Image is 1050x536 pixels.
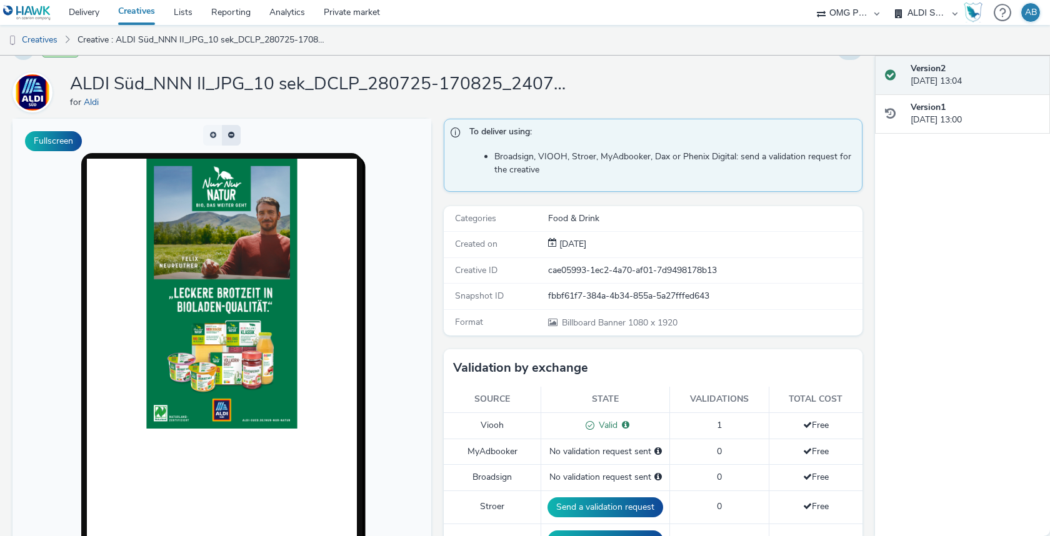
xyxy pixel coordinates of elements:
[654,445,662,458] div: Please select a deal below and click on Send to send a validation request to MyAdbooker.
[71,25,334,55] a: Creative : ALDI Süd_NNN II_JPG_10 sek_DCLP_280725-170825_240725#MUNC
[911,101,946,113] strong: Version 1
[562,317,628,329] span: Billboard Banner
[494,151,856,176] li: Broadsign, VIOOH, Stroer, MyAdbooker, Dax or Phenix Digital: send a validation request for the cr...
[444,412,541,439] td: Viooh
[3,5,51,21] img: undefined Logo
[25,131,82,151] button: Fullscreen
[134,40,285,310] img: Advertisement preview
[548,290,861,302] div: fbbf61f7-384a-4b34-855a-5a27fffed643
[911,101,1040,127] div: [DATE] 13:00
[70,96,84,108] span: for
[717,471,722,483] span: 0
[14,72,51,113] img: Aldi
[1025,3,1037,22] div: AB
[911,62,946,74] strong: Version 2
[444,490,541,524] td: Stroer
[717,500,722,512] span: 0
[803,471,829,483] span: Free
[911,62,1040,88] div: [DATE] 13:04
[453,359,588,377] h3: Validation by exchange
[717,419,722,431] span: 1
[557,238,586,250] span: [DATE]
[541,387,670,412] th: State
[964,2,987,22] a: Hawk Academy
[455,290,504,302] span: Snapshot ID
[12,86,57,98] a: Aldi
[548,264,861,277] div: cae05993-1ec2-4a70-af01-7d9498178b13
[670,387,769,412] th: Validations
[548,212,861,225] div: Food & Drink
[803,419,829,431] span: Free
[455,238,497,250] span: Created on
[455,316,483,328] span: Format
[594,419,617,431] span: Valid
[803,500,829,512] span: Free
[455,212,496,224] span: Categories
[561,317,677,329] span: 1080 x 1920
[769,387,862,412] th: Total cost
[70,72,570,96] h1: ALDI Süd_NNN II_JPG_10 sek_DCLP_280725-170825_240725#MUNC
[717,445,722,457] span: 0
[654,471,662,484] div: Please select a deal below and click on Send to send a validation request to Broadsign.
[444,387,541,412] th: Source
[469,126,849,142] span: To deliver using:
[803,445,829,457] span: Free
[444,439,541,464] td: MyAdbooker
[964,2,982,22] img: Hawk Academy
[547,471,663,484] div: No validation request sent
[455,264,497,276] span: Creative ID
[547,445,663,458] div: No validation request sent
[6,34,19,47] img: dooh
[84,96,104,108] a: Aldi
[444,465,541,490] td: Broadsign
[557,238,586,251] div: Creation 25 July 2025, 13:00
[547,497,663,517] button: Send a validation request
